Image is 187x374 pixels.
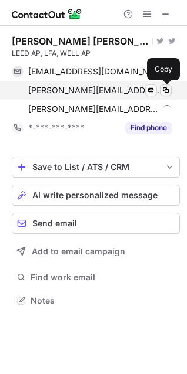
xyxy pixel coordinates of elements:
[32,162,159,172] div: Save to List / ATS / CRM
[12,157,180,178] button: save-profile-one-click
[12,185,180,206] button: AI write personalized message
[32,219,77,228] span: Send email
[31,272,175,283] span: Find work email
[12,241,180,262] button: Add to email campaign
[32,191,158,200] span: AI write personalized message
[12,48,180,59] div: LEED AP, LFA, WELL AP
[12,213,180,234] button: Send email
[12,35,149,47] div: [PERSON_NAME] [PERSON_NAME] AIA
[32,247,125,256] span: Add to email campaign
[28,104,159,114] span: [PERSON_NAME][EMAIL_ADDRESS][DOMAIN_NAME]
[12,7,82,21] img: ContactOut v5.3.10
[12,269,180,285] button: Find work email
[28,66,163,77] span: [EMAIL_ADDRESS][DOMAIN_NAME]
[31,295,175,306] span: Notes
[125,122,172,134] button: Reveal Button
[28,85,163,96] span: [PERSON_NAME][EMAIL_ADDRESS][DOMAIN_NAME]
[12,293,180,309] button: Notes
